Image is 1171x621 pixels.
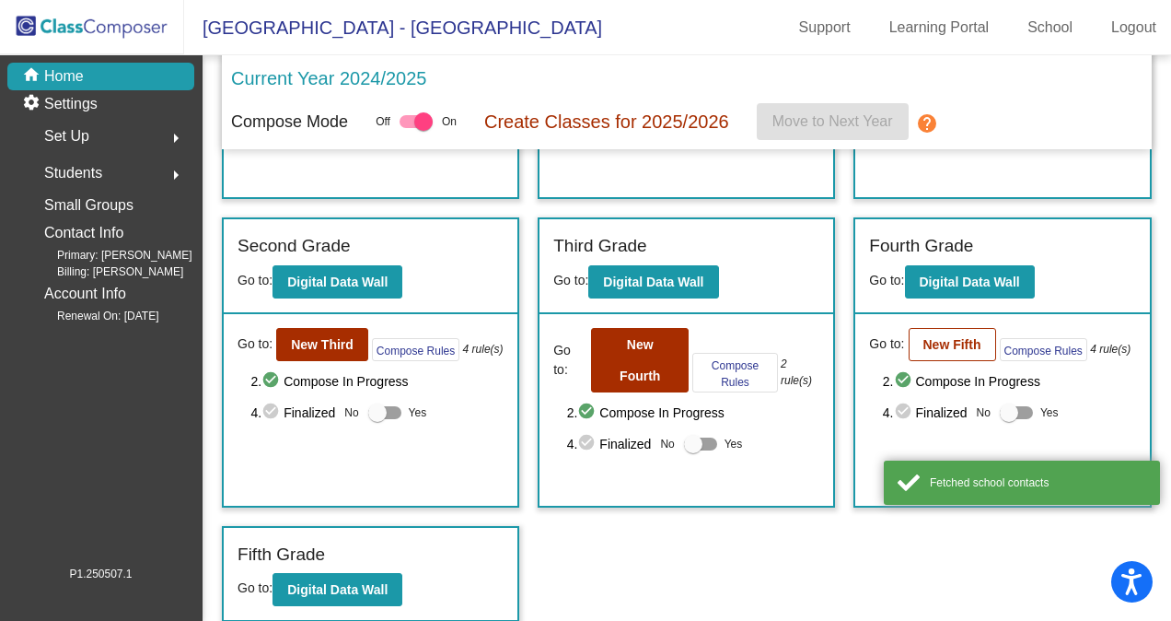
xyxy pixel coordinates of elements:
[553,273,588,287] span: Go to:
[44,123,89,149] span: Set Up
[291,337,354,352] b: New Third
[883,402,968,424] span: 4. Finalized
[1090,341,1130,357] i: 4 rule(s)
[238,542,325,568] label: Fifth Grade
[577,433,599,455] mat-icon: check_circle
[238,273,272,287] span: Go to:
[894,402,916,424] mat-icon: check_circle
[44,160,102,186] span: Students
[869,233,973,260] label: Fourth Grade
[344,404,358,421] span: No
[463,341,504,357] i: 4 rule(s)
[251,402,336,424] span: 4. Finalized
[784,13,865,42] a: Support
[238,334,272,354] span: Go to:
[376,113,390,130] span: Off
[28,264,183,280] span: Billing: [PERSON_NAME]
[1000,338,1087,361] button: Compose Rules
[1096,13,1171,42] a: Logout
[251,370,504,393] span: 2. Compose In Progress
[22,65,44,88] mat-icon: home
[28,247,192,264] span: Primary: [PERSON_NAME]
[905,265,1035,299] button: Digital Data Wall
[22,93,44,115] mat-icon: settings
[553,233,646,260] label: Third Grade
[1040,402,1059,424] span: Yes
[725,433,743,455] span: Yes
[44,93,98,115] p: Settings
[920,275,1020,289] b: Digital Data Wall
[287,582,388,597] b: Digital Data Wall
[577,402,599,424] mat-icon: check_circle
[869,273,904,287] span: Go to:
[44,193,133,218] p: Small Groups
[567,402,820,424] span: 2. Compose In Progress
[442,113,457,130] span: On
[372,338,459,361] button: Compose Rules
[28,308,158,324] span: Renewal On: [DATE]
[772,113,893,129] span: Move to Next Year
[231,64,426,92] p: Current Year 2024/2025
[44,281,126,307] p: Account Info
[238,580,272,595] span: Go to:
[883,370,1136,393] span: 2. Compose In Progress
[238,233,351,260] label: Second Grade
[869,334,904,354] span: Go to:
[1013,13,1087,42] a: School
[588,265,718,299] button: Digital Data Wall
[660,436,674,452] span: No
[781,356,819,389] i: 2 rule(s)
[930,475,1146,491] div: Fetched school contacts
[287,275,388,289] b: Digital Data Wall
[272,573,402,606] button: Digital Data Wall
[894,370,916,393] mat-icon: check_circle
[484,108,729,135] p: Create Classes for 2025/2026
[916,112,938,135] mat-icon: help
[44,220,123,246] p: Contact Info
[591,328,689,393] button: New Fourth
[409,402,427,424] span: Yes
[272,265,402,299] button: Digital Data Wall
[261,370,284,393] mat-icon: check_circle
[553,341,587,380] span: Go to:
[909,328,996,361] button: New Fifth
[165,127,187,149] mat-icon: arrow_right
[757,103,909,140] button: Move to Next Year
[875,13,1004,42] a: Learning Portal
[923,337,981,352] b: New Fifth
[184,13,602,42] span: [GEOGRAPHIC_DATA] - [GEOGRAPHIC_DATA]
[276,328,368,361] button: New Third
[165,164,187,186] mat-icon: arrow_right
[261,402,284,424] mat-icon: check_circle
[44,65,84,88] p: Home
[620,337,660,383] b: New Fourth
[567,433,652,455] span: 4. Finalized
[977,404,991,421] span: No
[603,275,703,289] b: Digital Data Wall
[231,110,348,135] p: Compose Mode
[692,353,777,393] button: Compose Rules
